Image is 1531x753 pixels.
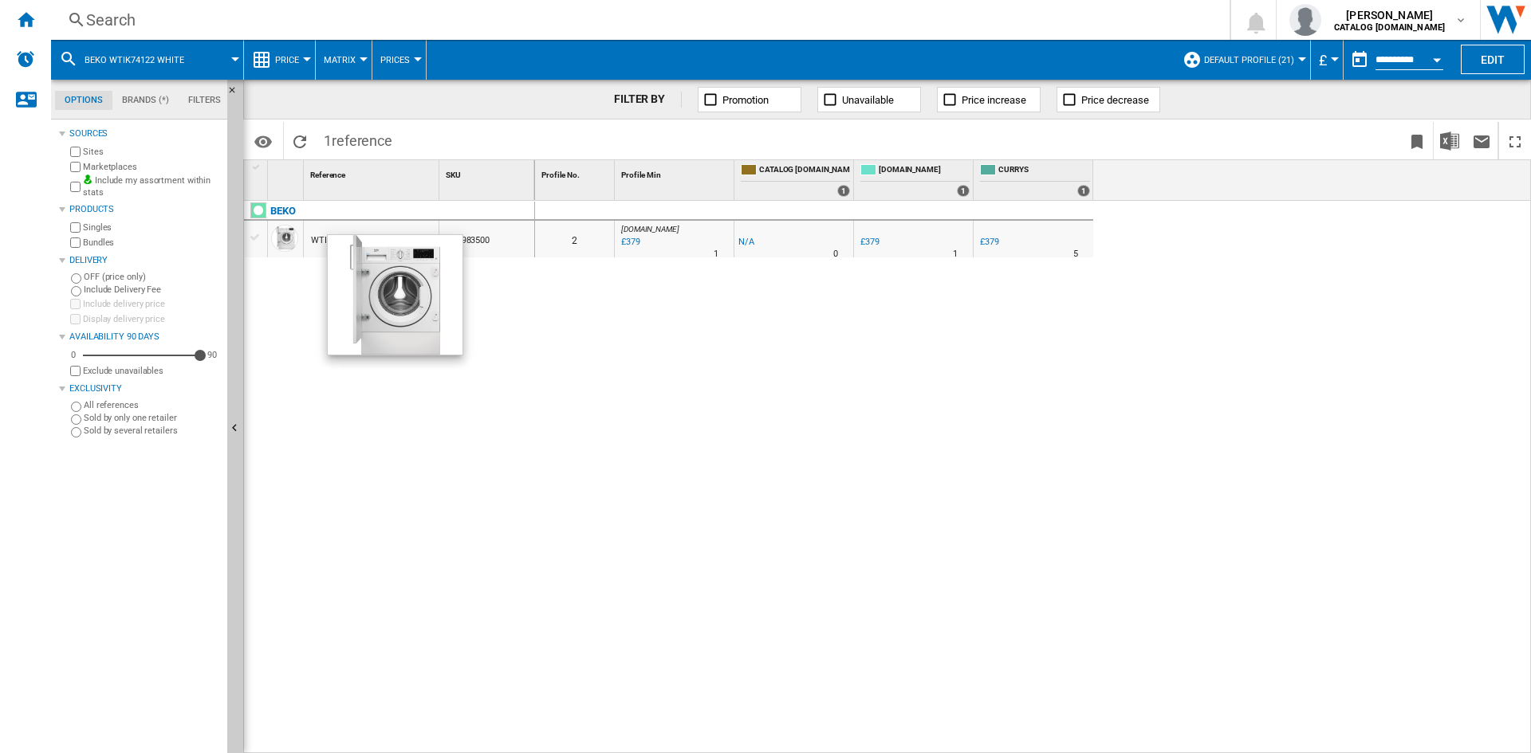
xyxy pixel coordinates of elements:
input: Singles [70,222,81,233]
span: Price increase [962,94,1026,106]
button: Edit [1461,45,1525,74]
span: reference [332,132,392,149]
div: Sort None [618,160,734,185]
label: All references [84,399,221,411]
label: Sold by only one retailer [84,412,221,424]
div: Delivery [69,254,221,267]
button: Download in Excel [1434,122,1466,159]
span: Unavailable [842,94,894,106]
div: Prices [380,40,418,80]
button: Maximize [1499,122,1531,159]
span: BEKO WTIK74122 WHITE [85,55,184,65]
div: FILTER BY [614,92,682,108]
div: Profile No. Sort None [538,160,614,185]
button: £ [1319,40,1335,80]
input: Marketplaces [70,162,81,172]
div: BEKO WTIK74122 WHITE [59,40,235,80]
button: Open calendar [1423,43,1451,72]
label: Include Delivery Fee [84,284,221,296]
div: Availability 90 Days [69,331,221,343]
button: Price decrease [1057,87,1160,112]
span: CATALOG [DOMAIN_NAME] [759,164,850,178]
md-slider: Availability [83,347,200,363]
div: 1 offers sold by CURRYS [1077,185,1090,197]
div: 2 [535,221,614,257]
span: CURRYS [998,164,1090,178]
div: 7123983500 [439,221,534,257]
input: Include my assortment within stats [70,177,81,197]
span: Promotion [722,94,769,106]
button: Price increase [937,87,1041,112]
label: Marketplaces [83,161,221,173]
div: 90 [203,349,221,361]
div: Sort None [271,160,303,185]
div: SKU Sort None [443,160,534,185]
span: Reference [310,171,345,179]
img: profile.jpg [1289,4,1321,36]
div: Default profile (21) [1183,40,1302,80]
button: md-calendar [1344,44,1376,76]
div: Delivery Time : 0 day [833,246,838,262]
div: £379 [978,234,999,250]
div: £379 [980,237,999,247]
input: Bundles [70,237,81,248]
div: Sources [69,127,221,140]
b: CATALOG [DOMAIN_NAME] [1334,22,1445,33]
span: Price decrease [1081,94,1149,106]
label: OFF (price only) [84,271,221,283]
span: £ [1319,52,1327,69]
span: Profile No. [541,171,580,179]
md-tab-item: Brands (*) [112,91,179,110]
button: Bookmark this report [1401,122,1433,159]
div: Sort None [443,160,534,185]
button: Reload [284,122,316,159]
md-menu: Currency [1311,40,1344,80]
label: Include delivery price [83,298,221,310]
div: 1 offers sold by CATALOG BEKO.UK [837,185,850,197]
div: £379 [860,237,880,247]
md-tab-item: Options [55,91,112,110]
div: Sort None [538,160,614,185]
div: Profile Min Sort None [618,160,734,185]
label: Bundles [83,237,221,249]
div: 1 offers sold by AO.COM [957,185,970,197]
div: [DOMAIN_NAME] 1 offers sold by AO.COM [857,160,973,200]
span: Matrix [324,55,356,65]
button: Promotion [698,87,801,112]
span: Default profile (21) [1204,55,1294,65]
label: Sold by several retailers [84,425,221,437]
input: Sites [70,147,81,157]
div: 0 [67,349,80,361]
span: Price [275,55,299,65]
input: Sold by several retailers [71,427,81,437]
input: Include delivery price [70,299,81,309]
img: excel-24x24.png [1440,131,1459,151]
span: [PERSON_NAME] [1334,7,1445,23]
img: 10265765 [328,235,462,355]
span: Prices [380,55,410,65]
label: Display delivery price [83,313,221,325]
div: CATALOG [DOMAIN_NAME] 1 offers sold by CATALOG BEKO.UK [738,160,853,200]
div: Exclusivity [69,382,221,395]
span: 1 [316,122,400,155]
button: Matrix [324,40,364,80]
div: Last updated : Sunday, 14 September 2025 10:12 [619,234,640,250]
div: Search [86,9,1188,31]
button: Price [275,40,307,80]
div: Price [252,40,307,80]
md-tab-item: Filters [179,91,230,110]
div: Delivery Time : 1 day [714,246,718,262]
span: Profile Min [621,171,661,179]
button: Options [247,127,279,155]
input: Display delivery price [70,314,81,324]
div: Delivery Time : 1 day [953,246,958,262]
button: Default profile (21) [1204,40,1302,80]
div: Sort None [307,160,439,185]
div: Delivery Time : 5 days [1073,246,1078,262]
div: WTIK74122 WHITE [311,222,385,259]
input: Include Delivery Fee [71,286,81,296]
label: Include my assortment within stats [83,175,221,199]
